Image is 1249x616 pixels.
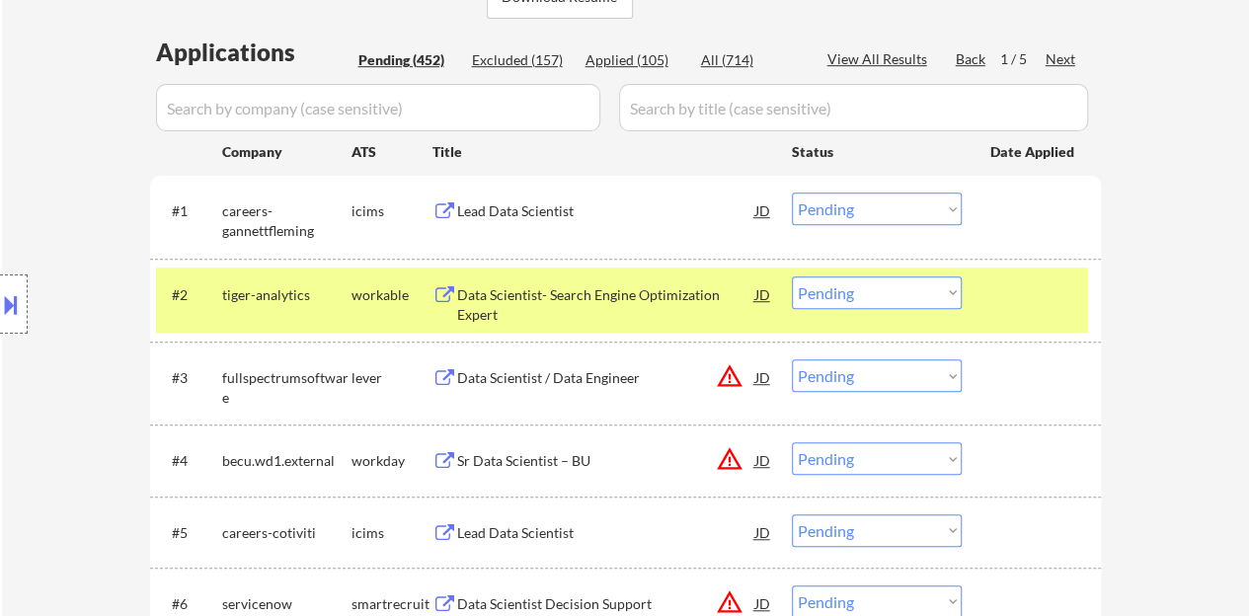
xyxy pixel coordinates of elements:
[457,594,755,614] div: Data Scientist Decision Support
[1046,49,1077,69] div: Next
[753,359,773,395] div: JD
[990,142,1077,162] div: Date Applied
[585,50,684,70] div: Applied (105)
[716,362,743,390] button: warning_amber
[457,201,755,221] div: Lead Data Scientist
[351,523,432,543] div: icims
[351,142,432,162] div: ATS
[351,201,432,221] div: icims
[457,285,755,324] div: Data Scientist- Search Engine Optimization Expert
[222,523,351,543] div: careers-cotiviti
[1000,49,1046,69] div: 1 / 5
[172,523,206,543] div: #5
[716,588,743,616] button: warning_amber
[351,285,432,305] div: workable
[753,442,773,478] div: JD
[457,523,755,543] div: Lead Data Scientist
[753,514,773,550] div: JD
[956,49,987,69] div: Back
[156,84,600,131] input: Search by company (case sensitive)
[432,142,773,162] div: Title
[701,50,800,70] div: All (714)
[156,40,351,64] div: Applications
[172,594,206,614] div: #6
[827,49,933,69] div: View All Results
[619,84,1088,131] input: Search by title (case sensitive)
[457,451,755,471] div: Sr Data Scientist – BU
[457,368,755,388] div: Data Scientist / Data Engineer
[351,368,432,388] div: lever
[351,451,432,471] div: workday
[358,50,457,70] div: Pending (452)
[753,192,773,228] div: JD
[222,594,351,614] div: servicenow
[792,133,962,169] div: Status
[472,50,571,70] div: Excluded (157)
[716,445,743,473] button: warning_amber
[753,276,773,312] div: JD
